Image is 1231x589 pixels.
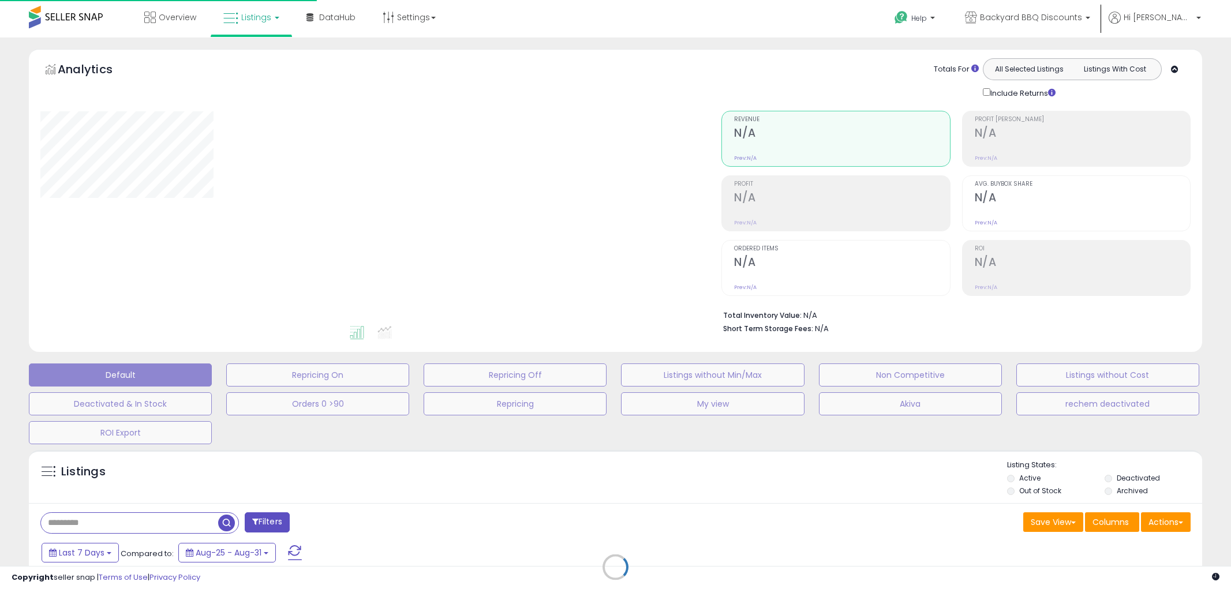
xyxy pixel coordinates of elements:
[1016,363,1199,387] button: Listings without Cost
[734,181,949,187] span: Profit
[424,363,607,387] button: Repricing Off
[986,62,1072,77] button: All Selected Listings
[1109,12,1201,37] a: Hi [PERSON_NAME]
[621,392,804,415] button: My view
[734,191,949,207] h2: N/A
[894,10,908,25] i: Get Help
[975,155,997,162] small: Prev: N/A
[885,2,946,37] a: Help
[734,219,757,226] small: Prev: N/A
[734,117,949,123] span: Revenue
[1016,392,1199,415] button: rechem deactivated
[934,64,979,75] div: Totals For
[226,392,409,415] button: Orders 0 >90
[723,307,1182,321] li: N/A
[29,392,212,415] button: Deactivated & In Stock
[975,284,997,291] small: Prev: N/A
[819,363,1002,387] button: Non Competitive
[12,572,200,583] div: seller snap | |
[723,310,802,320] b: Total Inventory Value:
[815,323,829,334] span: N/A
[980,12,1082,23] span: Backyard BBQ Discounts
[29,421,212,444] button: ROI Export
[723,324,813,333] b: Short Term Storage Fees:
[975,246,1190,252] span: ROI
[734,284,757,291] small: Prev: N/A
[226,363,409,387] button: Repricing On
[734,126,949,142] h2: N/A
[159,12,196,23] span: Overview
[975,256,1190,271] h2: N/A
[1124,12,1193,23] span: Hi [PERSON_NAME]
[974,86,1069,99] div: Include Returns
[621,363,804,387] button: Listings without Min/Max
[734,155,757,162] small: Prev: N/A
[975,126,1190,142] h2: N/A
[12,572,54,583] strong: Copyright
[29,363,212,387] button: Default
[241,12,271,23] span: Listings
[975,117,1190,123] span: Profit [PERSON_NAME]
[975,219,997,226] small: Prev: N/A
[734,256,949,271] h2: N/A
[911,13,927,23] span: Help
[975,181,1190,187] span: Avg. Buybox Share
[819,392,1002,415] button: Akiva
[975,191,1190,207] h2: N/A
[424,392,607,415] button: Repricing
[58,61,135,80] h5: Analytics
[319,12,356,23] span: DataHub
[1072,62,1158,77] button: Listings With Cost
[734,246,949,252] span: Ordered Items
